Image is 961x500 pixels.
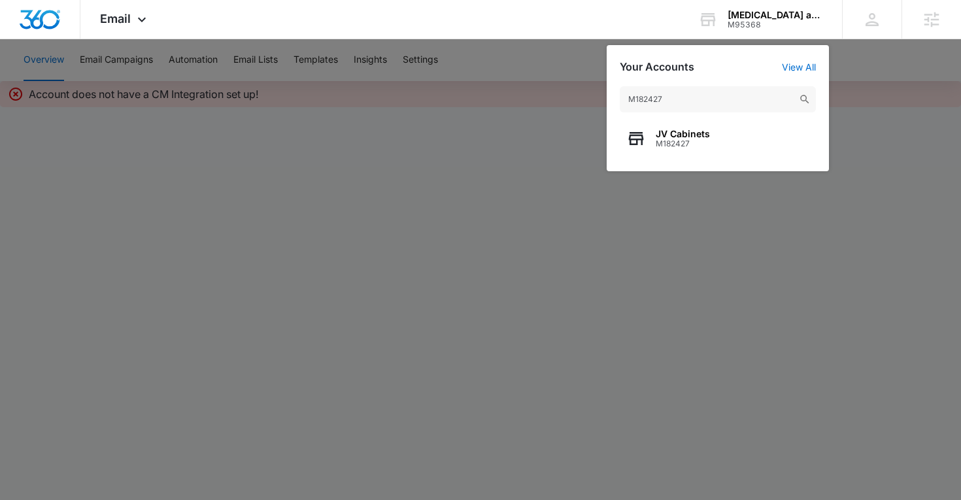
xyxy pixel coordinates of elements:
span: JV Cabinets [656,129,710,139]
span: Email [100,12,131,25]
input: Search Accounts [620,86,816,112]
div: account name [728,10,823,20]
h2: Your Accounts [620,61,694,73]
div: account id [728,20,823,29]
button: JV CabinetsM182427 [620,119,816,158]
a: View All [782,61,816,73]
span: M182427 [656,139,710,148]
